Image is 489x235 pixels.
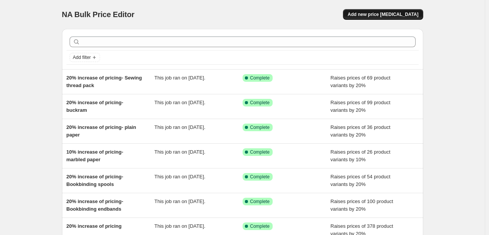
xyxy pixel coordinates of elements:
[330,149,391,162] span: Raises prices of 26 product variants by 10%
[67,149,124,162] span: 10% increase of pricing- marbled paper
[250,149,270,155] span: Complete
[330,75,391,88] span: Raises prices of 69 product variants by 20%
[67,75,142,88] span: 20% increase of pricing- Sewing thread pack
[343,9,423,20] button: Add new price [MEDICAL_DATA]
[250,100,270,106] span: Complete
[250,124,270,130] span: Complete
[73,54,91,60] span: Add filter
[154,100,205,105] span: This job ran on [DATE].
[250,174,270,180] span: Complete
[330,124,391,138] span: Raises prices of 36 product variants by 20%
[348,11,418,17] span: Add new price [MEDICAL_DATA]
[250,198,270,205] span: Complete
[67,198,124,212] span: 20% increase of pricing- Bookbinding endbands
[330,100,391,113] span: Raises prices of 99 product variants by 20%
[250,223,270,229] span: Complete
[154,174,205,179] span: This job ran on [DATE].
[154,124,205,130] span: This job ran on [DATE].
[67,100,124,113] span: 20% increase of pricing- buckram
[330,174,391,187] span: Raises prices of 54 product variants by 20%
[154,198,205,204] span: This job ran on [DATE].
[67,124,137,138] span: 20% increase of pricing- plain paper
[250,75,270,81] span: Complete
[154,223,205,229] span: This job ran on [DATE].
[67,174,124,187] span: 20% increase of pricing- Bookbinding spools
[62,10,135,19] span: NA Bulk Price Editor
[70,53,100,62] button: Add filter
[154,75,205,81] span: This job ran on [DATE].
[330,198,393,212] span: Raises prices of 100 product variants by 20%
[67,223,122,229] span: 20% increase of pricing
[154,149,205,155] span: This job ran on [DATE].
